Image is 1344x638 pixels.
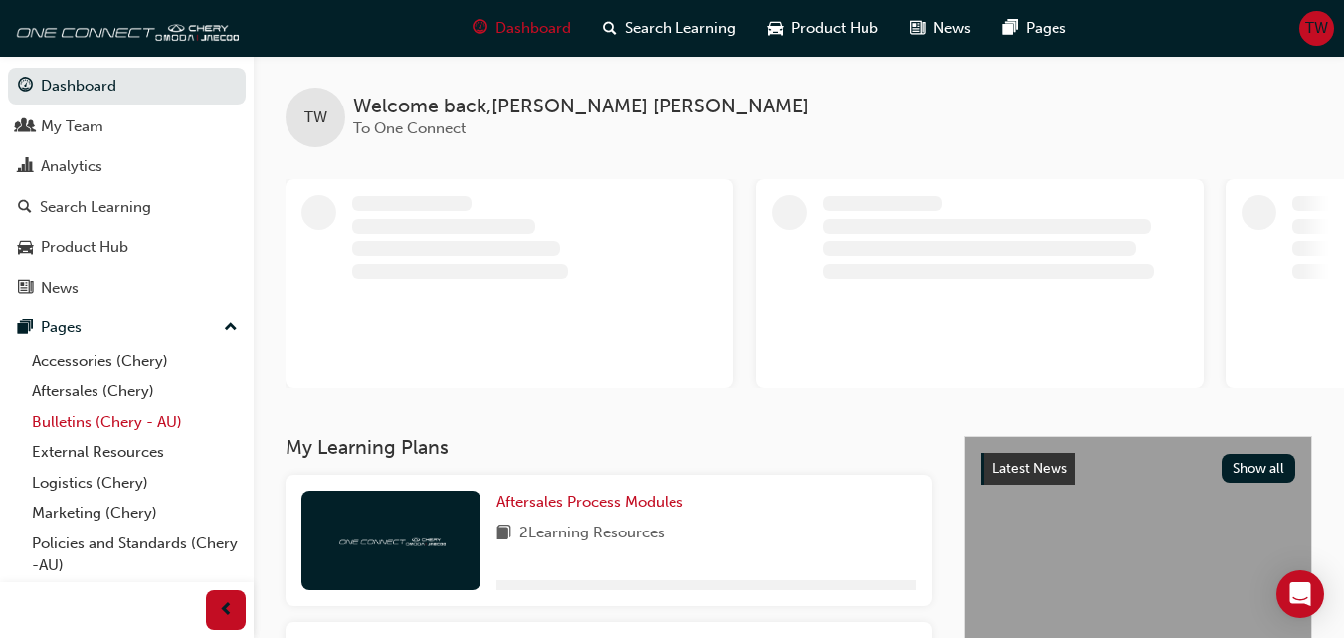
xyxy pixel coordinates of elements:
[8,310,246,346] button: Pages
[24,468,246,499] a: Logistics (Chery)
[496,493,683,511] span: Aftersales Process Modules
[304,106,327,129] span: TW
[495,17,571,40] span: Dashboard
[587,8,752,49] a: search-iconSearch Learning
[910,16,925,41] span: news-icon
[752,8,894,49] a: car-iconProduct Hub
[933,17,971,40] span: News
[1276,570,1324,618] div: Open Intercom Messenger
[41,155,102,178] div: Analytics
[24,529,246,581] a: Policies and Standards (Chery -AU)
[18,239,33,257] span: car-icon
[24,498,246,529] a: Marketing (Chery)
[224,316,238,341] span: up-icon
[24,581,246,634] a: Technical Hub Workshop information
[1026,17,1066,40] span: Pages
[24,376,246,407] a: Aftersales (Chery)
[8,108,246,145] a: My Team
[791,17,878,40] span: Product Hub
[219,598,234,623] span: prev-icon
[18,199,32,217] span: search-icon
[894,8,987,49] a: news-iconNews
[496,522,511,546] span: book-icon
[768,16,783,41] span: car-icon
[41,277,79,300] div: News
[519,522,665,546] span: 2 Learning Resources
[286,436,932,459] h3: My Learning Plans
[353,96,809,118] span: Welcome back , [PERSON_NAME] [PERSON_NAME]
[1299,11,1334,46] button: TW
[1305,17,1328,40] span: TW
[987,8,1082,49] a: pages-iconPages
[992,460,1067,477] span: Latest News
[1003,16,1018,41] span: pages-icon
[18,78,33,96] span: guage-icon
[41,317,82,339] div: Pages
[8,189,246,226] a: Search Learning
[8,229,246,266] a: Product Hub
[473,16,487,41] span: guage-icon
[18,319,33,337] span: pages-icon
[24,407,246,438] a: Bulletins (Chery - AU)
[8,148,246,185] a: Analytics
[8,270,246,307] a: News
[40,196,151,219] div: Search Learning
[336,531,446,549] img: oneconnect
[24,437,246,468] a: External Resources
[24,346,246,377] a: Accessories (Chery)
[18,280,33,298] span: news-icon
[8,64,246,310] button: DashboardMy TeamAnalyticsSearch LearningProduct HubNews
[41,236,128,259] div: Product Hub
[10,8,239,48] img: oneconnect
[18,118,33,136] span: people-icon
[353,119,466,137] span: To One Connect
[457,8,587,49] a: guage-iconDashboard
[8,68,246,105] a: Dashboard
[18,158,33,176] span: chart-icon
[981,453,1295,485] a: Latest NewsShow all
[1222,454,1296,483] button: Show all
[603,16,617,41] span: search-icon
[496,491,691,514] a: Aftersales Process Modules
[41,115,103,138] div: My Team
[625,17,736,40] span: Search Learning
